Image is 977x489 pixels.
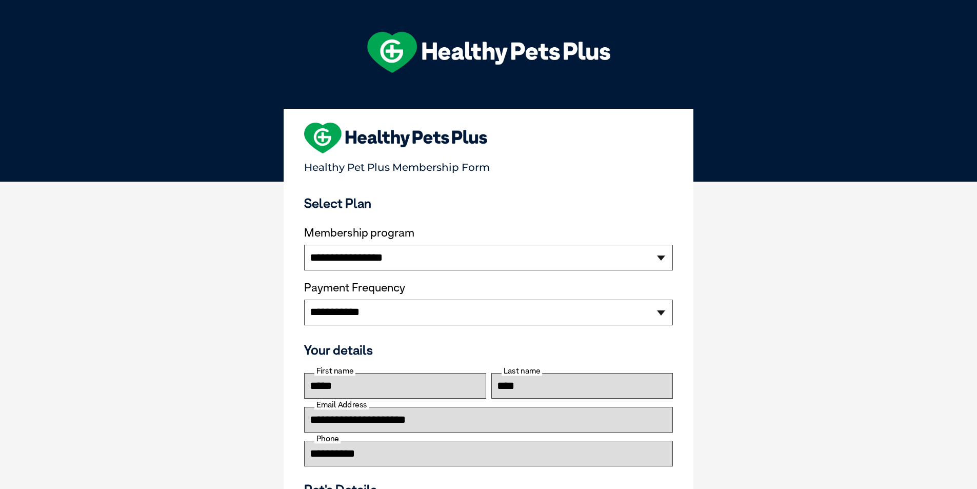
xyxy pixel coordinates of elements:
label: Membership program [304,226,673,240]
h3: Your details [304,342,673,358]
img: heart-shape-hpp-logo-large.png [304,123,487,153]
img: hpp-logo-landscape-green-white.png [367,32,610,73]
label: Payment Frequency [304,281,405,295]
label: Last name [502,366,542,376]
label: Phone [314,434,341,443]
h3: Select Plan [304,195,673,211]
label: First name [314,366,355,376]
label: Email Address [314,400,369,409]
p: Healthy Pet Plus Membership Form [304,157,673,173]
